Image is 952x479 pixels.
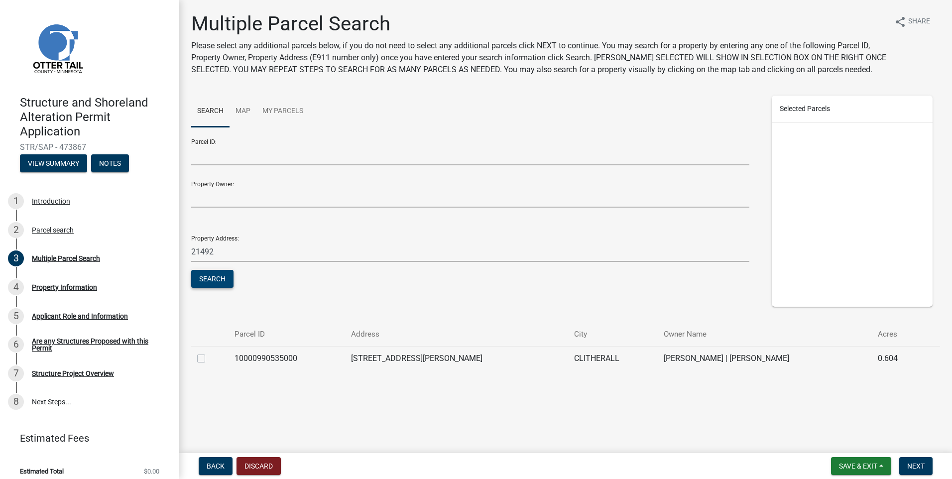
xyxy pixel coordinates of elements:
[32,284,97,291] div: Property Information
[886,12,938,31] button: shareShare
[191,270,234,288] button: Search
[229,346,345,370] td: 10000990535000
[8,365,24,381] div: 7
[191,96,230,127] a: Search
[8,428,163,448] a: Estimated Fees
[32,198,70,205] div: Introduction
[872,346,922,370] td: 0.604
[237,457,281,475] button: Discard
[899,457,933,475] button: Next
[199,457,233,475] button: Back
[32,338,163,352] div: Are any Structures Proposed with this Permit
[230,96,256,127] a: Map
[772,96,933,122] div: Selected Parcels
[191,12,886,36] h1: Multiple Parcel Search
[345,346,569,370] td: [STREET_ADDRESS][PERSON_NAME]
[91,160,129,168] wm-modal-confirm: Notes
[839,462,877,470] span: Save & Exit
[658,346,872,370] td: [PERSON_NAME] | [PERSON_NAME]
[658,323,872,346] th: Owner Name
[8,394,24,410] div: 8
[907,462,925,470] span: Next
[345,323,569,346] th: Address
[207,462,225,470] span: Back
[32,255,100,262] div: Multiple Parcel Search
[8,308,24,324] div: 5
[256,96,309,127] a: My Parcels
[8,193,24,209] div: 1
[568,346,657,370] td: CLITHERALL
[20,142,159,152] span: STR/SAP - 473867
[20,154,87,172] button: View Summary
[229,323,345,346] th: Parcel ID
[908,16,930,28] span: Share
[20,160,87,168] wm-modal-confirm: Summary
[32,313,128,320] div: Applicant Role and Information
[32,370,114,377] div: Structure Project Overview
[20,96,171,138] h4: Structure and Shoreland Alteration Permit Application
[831,457,891,475] button: Save & Exit
[20,468,64,475] span: Estimated Total
[8,279,24,295] div: 4
[872,323,922,346] th: Acres
[20,10,95,85] img: Otter Tail County, Minnesota
[91,154,129,172] button: Notes
[894,16,906,28] i: share
[8,337,24,353] div: 6
[568,323,657,346] th: City
[8,222,24,238] div: 2
[144,468,159,475] span: $0.00
[8,250,24,266] div: 3
[191,40,886,76] p: Please select any additional parcels below, if you do not need to select any additional parcels c...
[32,227,74,234] div: Parcel search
